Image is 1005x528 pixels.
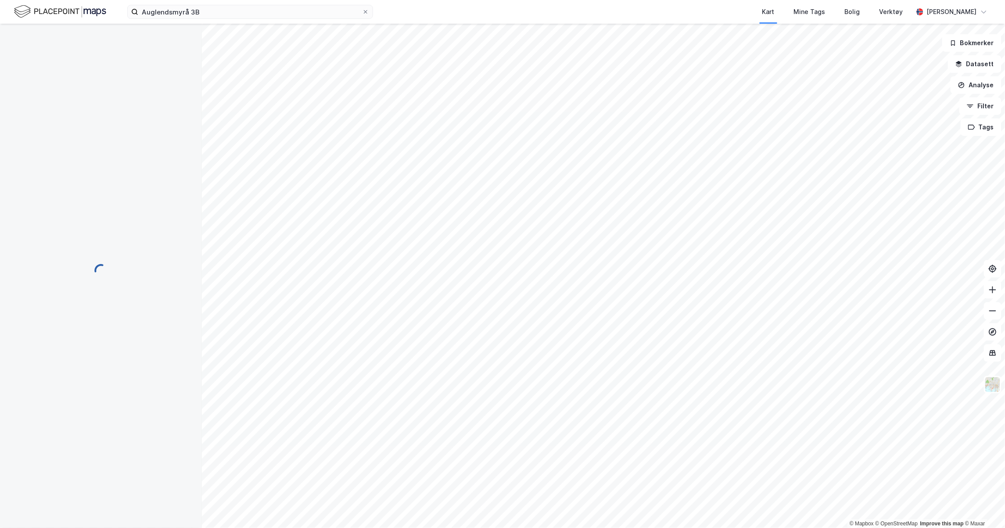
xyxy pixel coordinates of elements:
button: Filter [959,97,1001,115]
div: Bolig [845,7,860,17]
div: Mine Tags [794,7,826,17]
button: Bokmerker [942,34,1001,52]
button: Tags [961,118,1001,136]
img: spinner.a6d8c91a73a9ac5275cf975e30b51cfb.svg [94,264,108,278]
div: Kart [762,7,775,17]
a: Mapbox [850,521,874,527]
img: Z [984,376,1001,393]
button: Analyse [951,76,1001,94]
img: logo.f888ab2527a4732fd821a326f86c7f29.svg [14,4,106,19]
div: [PERSON_NAME] [927,7,977,17]
div: Verktøy [879,7,903,17]
iframe: Chat Widget [961,486,1005,528]
button: Datasett [948,55,1001,73]
input: Søk på adresse, matrikkel, gårdeiere, leietakere eller personer [138,5,362,18]
div: Kontrollprogram for chat [961,486,1005,528]
a: OpenStreetMap [876,521,918,527]
a: Improve this map [920,521,964,527]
